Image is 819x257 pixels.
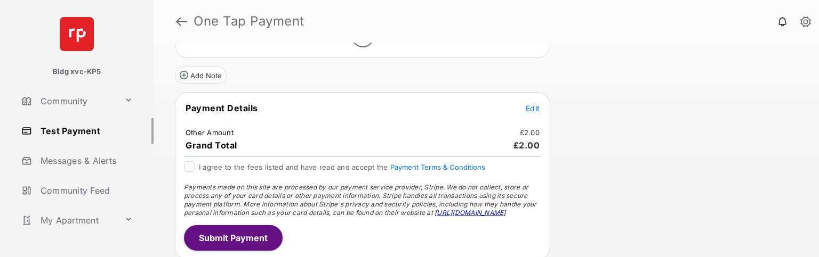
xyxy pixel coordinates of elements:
[17,148,154,173] a: Messages & Alerts
[185,128,234,137] td: Other Amount
[53,67,101,77] p: Bldg xvc-KP5
[513,140,540,151] span: £2.00
[194,15,304,28] strong: One Tap Payment
[199,163,485,171] span: I agree to the fees listed and have read and accept the
[17,208,120,233] a: My Apartment
[186,140,237,151] span: Grand Total
[17,88,120,114] a: Community
[184,183,537,217] span: Payments made on this site are processed by our payment service provider, Stripe. We do not colle...
[186,103,258,113] span: Payment Details
[184,225,283,251] button: Submit Payment
[435,209,505,217] a: [URL][DOMAIN_NAME]
[17,118,154,144] a: Test Payment
[60,17,94,51] img: svg+xml;base64,PHN2ZyB4bWxucz0iaHR0cDovL3d3dy53My5vcmcvMjAwMC9zdmciIHdpZHRoPSI2NCIgaGVpZ2h0PSI2NC...
[175,67,227,84] button: Add Note
[519,128,540,137] td: £2.00
[526,104,540,113] span: Edit
[526,103,540,113] button: Edit
[17,178,154,203] a: Community Feed
[390,163,485,171] button: I agree to the fees listed and have read and accept the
